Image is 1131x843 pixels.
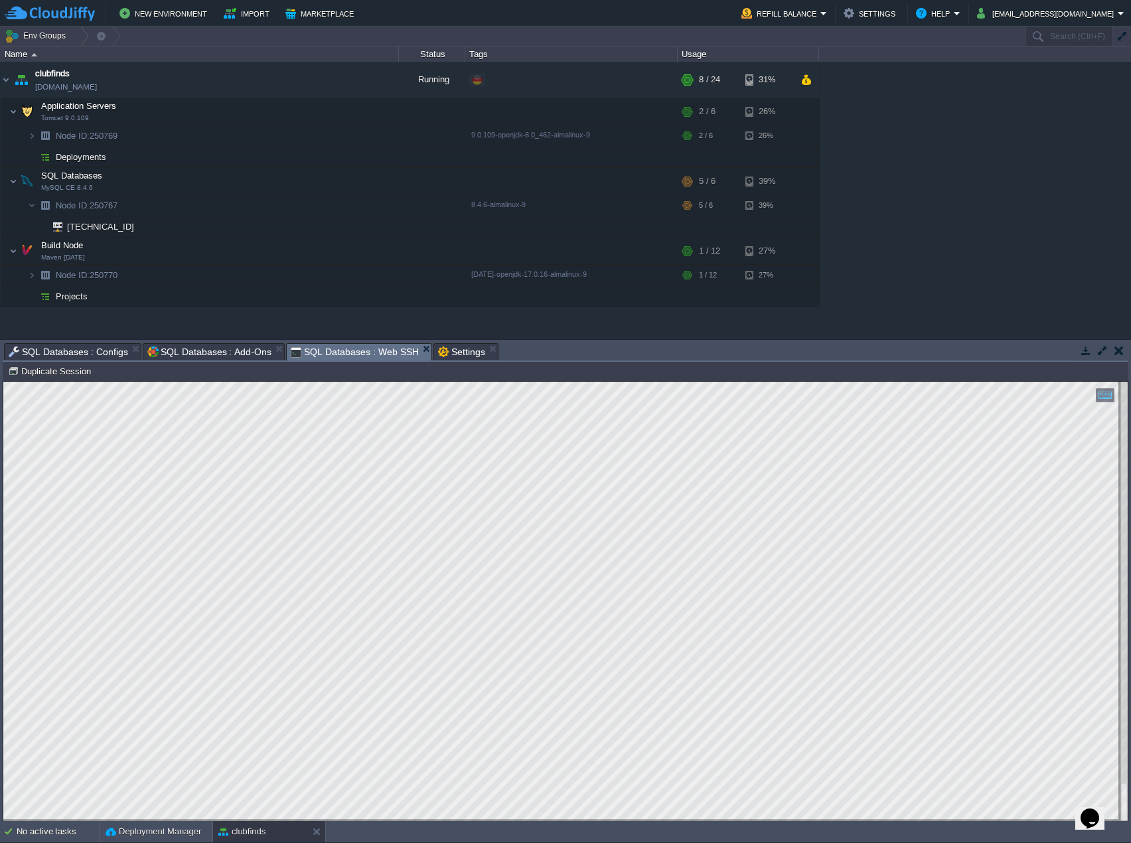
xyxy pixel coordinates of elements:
img: AMDAwAAAACH5BAEAAAAALAAAAAABAAEAAAICRAEAOw== [36,286,54,307]
button: Help [916,5,954,21]
button: Import [224,5,273,21]
button: Refill Balance [741,5,820,21]
span: 250770 [54,269,119,281]
div: 27% [745,238,789,264]
img: AMDAwAAAACH5BAEAAAAALAAAAAABAAEAAAICRAEAOw== [9,98,17,125]
img: AMDAwAAAACH5BAEAAAAALAAAAAABAAEAAAICRAEAOw== [18,238,37,264]
img: AMDAwAAAACH5BAEAAAAALAAAAAABAAEAAAICRAEAOw== [28,125,36,146]
div: 1 / 12 [699,238,720,264]
img: CloudJiffy [5,5,95,22]
img: AMDAwAAAACH5BAEAAAAALAAAAAABAAEAAAICRAEAOw== [28,147,36,167]
button: Marketplace [285,5,358,21]
div: 39% [745,168,789,194]
div: Running [399,62,465,98]
div: 39% [745,195,789,216]
span: Node ID: [56,200,90,210]
div: 26% [745,98,789,125]
img: AMDAwAAAACH5BAEAAAAALAAAAAABAAEAAAICRAEAOw== [1,62,11,98]
div: 27% [745,265,789,285]
div: 26% [745,125,789,146]
span: SQL Databases : Configs [9,344,128,360]
img: AMDAwAAAACH5BAEAAAAALAAAAAABAAEAAAICRAEAOw== [28,195,36,216]
div: 5 / 6 [699,168,716,194]
span: Node ID: [56,131,90,141]
div: Tags [466,46,677,62]
span: SQL Databases : Web SSH [291,344,419,360]
span: MySQL CE 8.4.6 [41,184,93,192]
a: Deployments [54,151,108,163]
img: AMDAwAAAACH5BAEAAAAALAAAAAABAAEAAAICRAEAOw== [9,168,17,194]
img: AMDAwAAAACH5BAEAAAAALAAAAAABAAEAAAICRAEAOw== [31,53,37,56]
a: clubfinds [35,67,70,80]
div: 8 / 24 [699,62,720,98]
img: AMDAwAAAACH5BAEAAAAALAAAAAABAAEAAAICRAEAOw== [36,195,54,216]
img: AMDAwAAAACH5BAEAAAAALAAAAAABAAEAAAICRAEAOw== [12,62,31,98]
button: [EMAIL_ADDRESS][DOMAIN_NAME] [977,5,1118,21]
button: clubfinds [218,825,265,838]
img: AMDAwAAAACH5BAEAAAAALAAAAAABAAEAAAICRAEAOw== [36,125,54,146]
span: [DATE]-openjdk-17.0.16-almalinux-9 [471,270,587,278]
span: 250769 [54,130,119,141]
div: 2 / 6 [699,98,716,125]
span: Maven [DATE] [41,254,85,262]
span: SQL Databases : Add-Ons [147,344,271,360]
span: 8.4.6-almalinux-9 [471,200,526,208]
span: Node ID: [56,270,90,280]
span: SQL Databases [40,170,104,181]
a: Application ServersTomcat 9.0.109 [40,101,118,111]
a: Node ID:250769 [54,130,119,141]
button: Deployment Manager [106,825,201,838]
span: 250767 [54,200,119,211]
button: Env Groups [5,27,70,45]
a: Build NodeMaven [DATE] [40,240,85,250]
img: AMDAwAAAACH5BAEAAAAALAAAAAABAAEAAAICRAEAOw== [9,238,17,264]
span: Tomcat 9.0.109 [41,114,89,122]
img: AMDAwAAAACH5BAEAAAAALAAAAAABAAEAAAICRAEAOw== [18,98,37,125]
button: Settings [844,5,899,21]
div: Name [1,46,398,62]
div: Status [400,46,465,62]
span: Application Servers [40,100,118,112]
span: Build Node [40,240,85,251]
span: [TECHNICAL_ID] [66,216,136,237]
div: 1 / 12 [699,265,717,285]
img: AMDAwAAAACH5BAEAAAAALAAAAAABAAEAAAICRAEAOw== [18,168,37,194]
img: AMDAwAAAACH5BAEAAAAALAAAAAABAAEAAAICRAEAOw== [36,265,54,285]
a: [TECHNICAL_ID] [66,222,136,232]
button: Duplicate Session [8,365,95,377]
div: Usage [678,46,818,62]
img: AMDAwAAAACH5BAEAAAAALAAAAAABAAEAAAICRAEAOw== [28,265,36,285]
a: [DOMAIN_NAME] [35,80,97,94]
div: 5 / 6 [699,195,713,216]
div: 2 / 6 [699,125,713,146]
a: Node ID:250770 [54,269,119,281]
div: 31% [745,62,789,98]
img: AMDAwAAAACH5BAEAAAAALAAAAAABAAEAAAICRAEAOw== [28,286,36,307]
iframe: chat widget [1075,790,1118,830]
a: Projects [54,291,90,302]
span: Settings [438,344,485,360]
a: SQL DatabasesMySQL CE 8.4.6 [40,171,104,181]
a: Node ID:250767 [54,200,119,211]
div: No active tasks [17,821,100,842]
img: AMDAwAAAACH5BAEAAAAALAAAAAABAAEAAAICRAEAOw== [36,216,44,237]
button: New Environment [119,5,211,21]
img: AMDAwAAAACH5BAEAAAAALAAAAAABAAEAAAICRAEAOw== [44,216,62,237]
span: 9.0.109-openjdk-8.0_462-almalinux-9 [471,131,590,139]
img: AMDAwAAAACH5BAEAAAAALAAAAAABAAEAAAICRAEAOw== [36,147,54,167]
